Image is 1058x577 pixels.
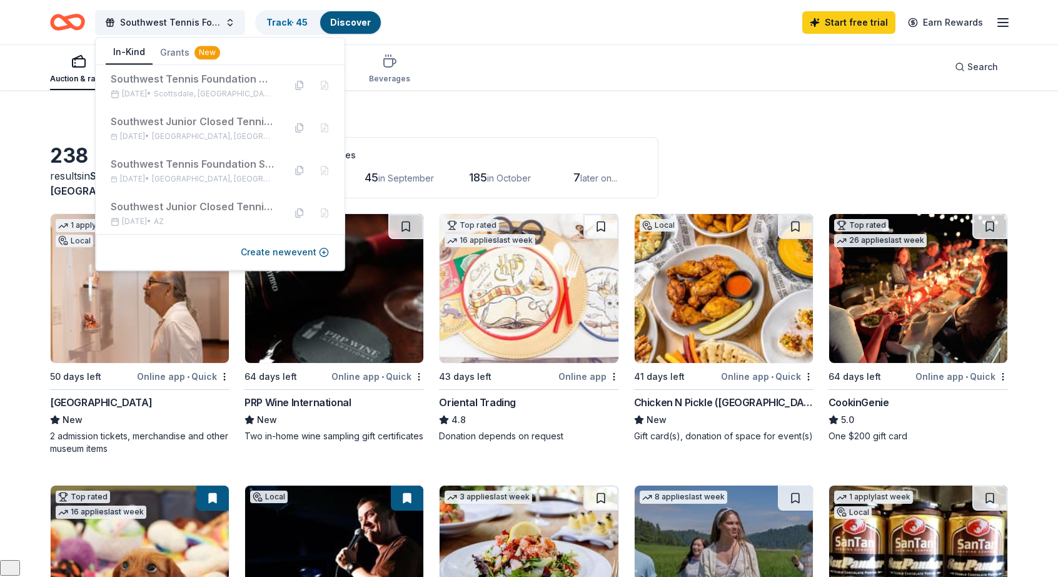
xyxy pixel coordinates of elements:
[900,11,990,34] a: Earn Rewards
[120,15,220,30] span: Southwest Tennis Foundation Silent Auction
[111,156,275,171] div: Southwest Tennis Foundation Silent Auction
[945,54,1008,79] button: Search
[111,174,275,184] div: [DATE] •
[153,41,228,64] button: Grants
[154,217,164,227] span: AZ
[111,89,275,99] div: [DATE] •
[111,114,275,129] div: Southwest Junior Closed Tennis Tournament
[369,49,410,90] button: Beverages
[111,131,275,141] div: [DATE] •
[50,74,107,84] div: Auction & raffle
[152,131,275,141] span: [GEOGRAPHIC_DATA], [GEOGRAPHIC_DATA]
[154,89,275,99] span: Scottsdale, [GEOGRAPHIC_DATA]
[111,217,275,227] div: [DATE] •
[50,8,85,37] a: Home
[255,10,382,35] button: Track· 45Discover
[369,74,410,84] div: Beverages
[330,17,371,28] a: Discover
[95,10,245,35] button: Southwest Tennis Foundation Silent Auction
[967,59,998,74] span: Search
[194,46,220,59] div: New
[241,245,329,260] button: Create newevent
[152,174,275,184] span: [GEOGRAPHIC_DATA], [GEOGRAPHIC_DATA]
[50,49,107,90] button: Auction & raffle
[106,41,153,64] button: In-Kind
[111,71,275,86] div: Southwest Tennis Foundation Wine Pull
[266,17,308,28] a: Track· 45
[111,199,275,214] div: Southwest Junior Closed Tennis Tournament
[802,11,895,34] a: Start free trial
